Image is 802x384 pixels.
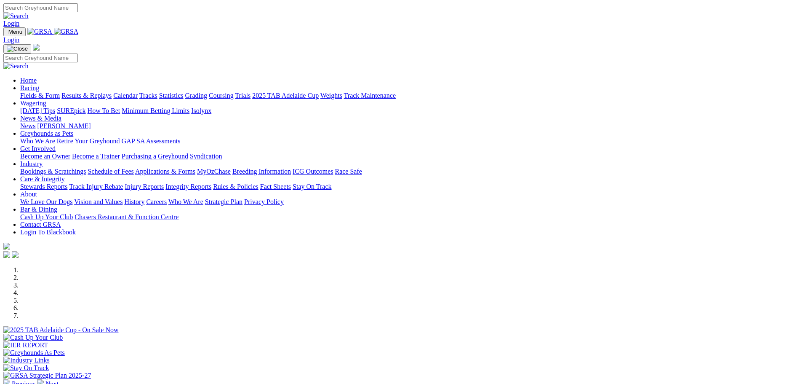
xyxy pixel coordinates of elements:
a: ICG Outcomes [293,168,333,175]
a: Greyhounds as Pets [20,130,73,137]
img: Greyhounds As Pets [3,349,65,357]
img: Search [3,62,29,70]
a: Contact GRSA [20,221,61,228]
a: Who We Are [168,198,203,205]
a: Rules & Policies [213,183,258,190]
span: Menu [8,29,22,35]
img: GRSA [54,28,79,35]
a: Privacy Policy [244,198,284,205]
img: Industry Links [3,357,50,364]
img: GRSA [27,28,52,35]
a: Industry [20,160,43,167]
a: Get Involved [20,145,56,152]
a: Statistics [159,92,184,99]
a: Calendar [113,92,138,99]
a: 2025 TAB Adelaide Cup [252,92,319,99]
img: 2025 TAB Adelaide Cup - On Sale Now [3,326,119,334]
input: Search [3,3,78,12]
img: twitter.svg [12,251,19,258]
a: Weights [320,92,342,99]
a: Retire Your Greyhound [57,137,120,145]
a: Syndication [190,153,222,160]
a: Bookings & Scratchings [20,168,86,175]
a: Racing [20,84,39,91]
div: Care & Integrity [20,183,799,191]
img: logo-grsa-white.png [33,44,40,51]
a: Trials [235,92,250,99]
a: Tracks [139,92,157,99]
a: Fact Sheets [260,183,291,190]
div: Racing [20,92,799,99]
a: History [124,198,144,205]
img: facebook.svg [3,251,10,258]
button: Toggle navigation [3,44,31,54]
div: Get Involved [20,153,799,160]
div: Industry [20,168,799,175]
a: Isolynx [191,107,211,114]
img: Close [7,46,28,52]
img: logo-grsa-white.png [3,243,10,250]
div: Greyhounds as Pets [20,137,799,145]
input: Search [3,54,78,62]
a: Fields & Form [20,92,60,99]
a: Stewards Reports [20,183,67,190]
div: Wagering [20,107,799,115]
img: IER REPORT [3,341,48,349]
a: Track Maintenance [344,92,396,99]
div: News & Media [20,122,799,130]
a: Grading [185,92,207,99]
a: About [20,191,37,198]
a: Who We Are [20,137,55,145]
a: [PERSON_NAME] [37,122,91,129]
a: News & Media [20,115,61,122]
img: Stay On Track [3,364,49,372]
a: News [20,122,35,129]
a: Schedule of Fees [88,168,133,175]
a: Minimum Betting Limits [122,107,189,114]
a: Care & Integrity [20,175,65,183]
a: Breeding Information [232,168,291,175]
button: Toggle navigation [3,27,26,36]
a: We Love Our Dogs [20,198,72,205]
a: Wagering [20,99,46,107]
a: Become an Owner [20,153,70,160]
a: MyOzChase [197,168,231,175]
a: Become a Trainer [72,153,120,160]
a: Login To Blackbook [20,228,76,236]
a: Race Safe [335,168,362,175]
a: Integrity Reports [165,183,211,190]
a: Bar & Dining [20,206,57,213]
a: Chasers Restaurant & Function Centre [75,213,179,220]
a: GAP SA Assessments [122,137,181,145]
a: Careers [146,198,167,205]
a: Stay On Track [293,183,331,190]
div: Bar & Dining [20,213,799,221]
a: Purchasing a Greyhound [122,153,188,160]
a: Track Injury Rebate [69,183,123,190]
a: SUREpick [57,107,85,114]
a: Login [3,36,19,43]
a: Strategic Plan [205,198,242,205]
div: About [20,198,799,206]
a: Coursing [209,92,234,99]
img: GRSA Strategic Plan 2025-27 [3,372,91,379]
a: Vision and Values [74,198,123,205]
a: Login [3,20,19,27]
a: Cash Up Your Club [20,213,73,220]
a: [DATE] Tips [20,107,55,114]
img: Cash Up Your Club [3,334,63,341]
a: How To Bet [88,107,120,114]
a: Results & Replays [61,92,112,99]
a: Home [20,77,37,84]
a: Applications & Forms [135,168,195,175]
img: Search [3,12,29,20]
a: Injury Reports [125,183,164,190]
